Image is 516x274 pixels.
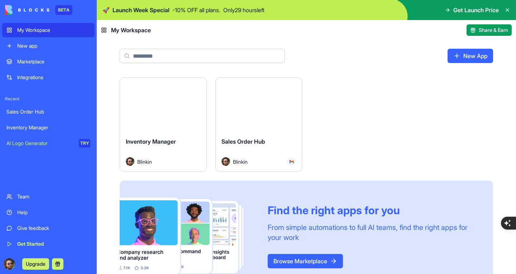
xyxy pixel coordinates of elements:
[22,258,49,270] button: Upgrade
[5,5,49,15] img: logo
[79,139,90,148] div: TRY
[55,5,72,15] div: BETA
[215,77,302,172] a: Sales Order HubAvatarBlinkin
[6,140,74,147] div: AI Logo Generator
[17,240,90,247] div: Get Started
[2,96,95,102] span: Recent
[2,39,95,53] a: New app
[479,27,508,34] span: Share & Earn
[2,23,95,37] a: My Workspace
[2,189,95,204] a: Team
[223,6,264,14] p: Only 29 hours left
[6,124,90,131] div: Inventory Manager
[2,70,95,85] a: Integrations
[17,42,90,49] div: New app
[268,222,476,242] div: From simple automations to full AI teams, find the right apps for your work
[172,6,220,14] p: - 10 % OFF all plans.
[120,77,207,172] a: Inventory ManagerAvatarBlinkin
[126,138,176,145] span: Inventory Manager
[4,258,15,270] img: ACg8ocLOzJOMfx9isZ1m78W96V-9B_-F0ZO2mgTmhXa4GGAzbULkhUdz=s96-c
[111,26,151,34] span: My Workspace
[17,209,90,216] div: Help
[113,6,169,14] span: Launch Week Special
[17,225,90,232] div: Give feedback
[290,159,294,164] img: Gmail_trouth.svg
[22,260,49,267] a: Upgrade
[102,6,110,14] span: 🚀
[221,157,230,166] img: Avatar
[268,254,343,268] a: Browse Marketplace
[2,221,95,235] a: Give feedback
[453,6,499,14] span: Get Launch Price
[17,193,90,200] div: Team
[126,157,134,166] img: Avatar
[467,24,512,36] button: Share & Earn
[233,158,248,165] span: Blinkin
[2,120,95,135] a: Inventory Manager
[137,158,152,165] span: Blinkin
[268,204,476,217] div: Find the right apps for you
[17,58,90,65] div: Marketplace
[5,5,72,15] a: BETA
[6,108,90,115] div: Sales Order Hub
[448,49,493,63] a: New App
[17,27,90,34] div: My Workspace
[2,54,95,69] a: Marketplace
[2,237,95,251] a: Get Started
[221,138,265,145] span: Sales Order Hub
[17,74,90,81] div: Integrations
[2,105,95,119] a: Sales Order Hub
[2,205,95,220] a: Help
[2,136,95,150] a: AI Logo GeneratorTRY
